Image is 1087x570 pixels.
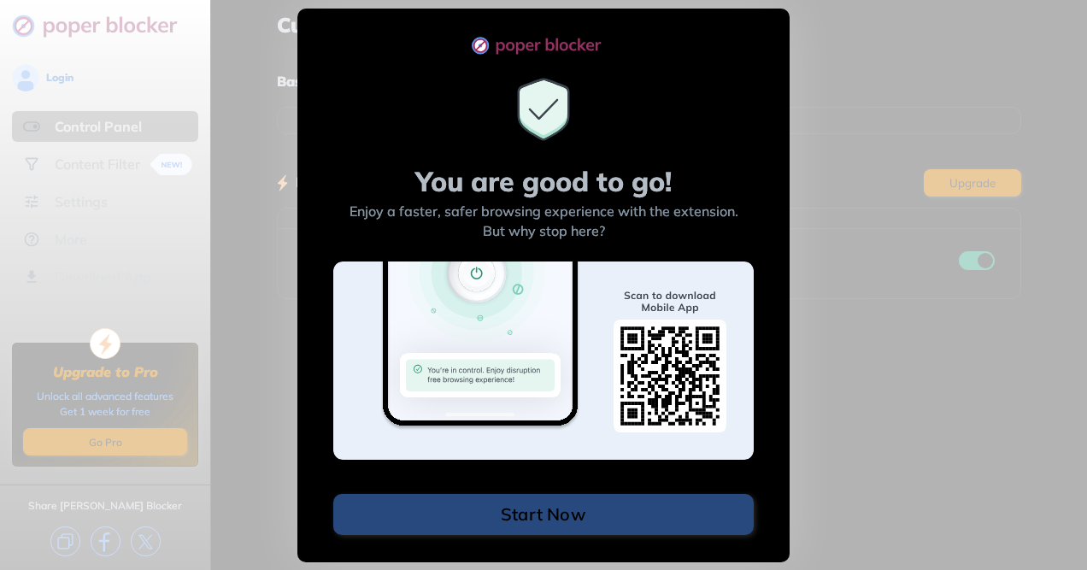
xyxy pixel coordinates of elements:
img: logo [471,36,616,55]
div: But why stop here? [483,221,605,241]
button: Start Now [333,494,754,535]
img: Scan to download banner [333,261,754,460]
img: You are good to go icon [509,75,578,144]
div: You are good to go! [415,167,672,195]
div: Enjoy a faster, safer browsing experience with the extension. [350,202,738,221]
